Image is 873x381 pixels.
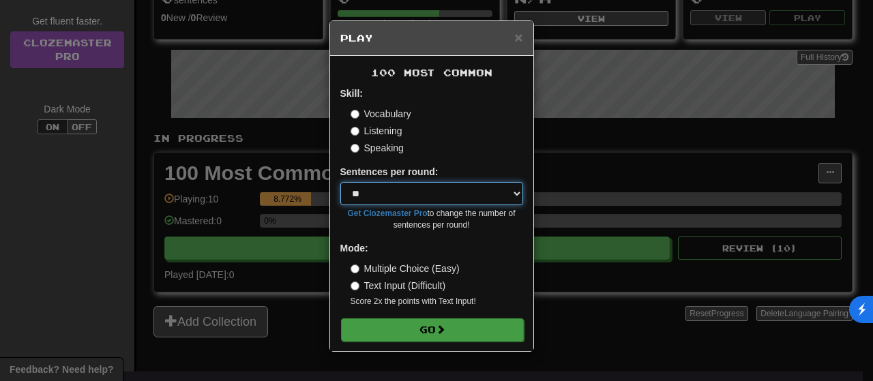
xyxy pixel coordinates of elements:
label: Vocabulary [351,107,411,121]
span: 100 Most Common [371,67,492,78]
label: Multiple Choice (Easy) [351,262,460,275]
input: Text Input (Difficult) [351,281,359,290]
input: Listening [351,127,359,136]
label: Sentences per round: [340,165,439,179]
input: Multiple Choice (Easy) [351,264,359,273]
button: Go [341,318,524,341]
a: Get Clozemaster Pro [348,209,428,218]
h5: Play [340,31,523,45]
small: to change the number of sentences per round! [340,208,523,231]
label: Speaking [351,141,404,155]
input: Vocabulary [351,110,359,119]
label: Listening [351,124,402,138]
span: × [514,29,522,45]
strong: Skill: [340,88,363,99]
strong: Mode: [340,243,368,254]
button: Close [514,30,522,44]
input: Speaking [351,144,359,153]
label: Text Input (Difficult) [351,279,446,292]
small: Score 2x the points with Text Input ! [351,296,523,307]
